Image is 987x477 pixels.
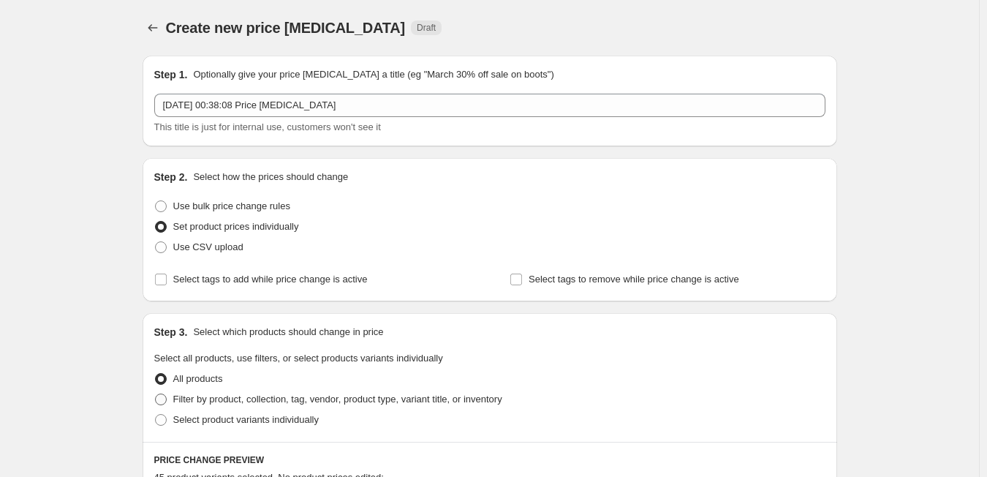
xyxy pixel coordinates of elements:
[154,353,443,364] span: Select all products, use filters, or select products variants individually
[417,22,436,34] span: Draft
[173,200,290,211] span: Use bulk price change rules
[173,221,299,232] span: Set product prices individually
[173,414,319,425] span: Select product variants individually
[154,67,188,82] h2: Step 1.
[154,94,825,117] input: 30% off holiday sale
[166,20,406,36] span: Create new price [MEDICAL_DATA]
[154,454,825,466] h6: PRICE CHANGE PREVIEW
[154,325,188,339] h2: Step 3.
[193,325,383,339] p: Select which products should change in price
[143,18,163,38] button: Price change jobs
[173,394,502,405] span: Filter by product, collection, tag, vendor, product type, variant title, or inventory
[173,274,368,285] span: Select tags to add while price change is active
[193,67,553,82] p: Optionally give your price [MEDICAL_DATA] a title (eg "March 30% off sale on boots")
[529,274,739,285] span: Select tags to remove while price change is active
[154,121,381,132] span: This title is just for internal use, customers won't see it
[154,170,188,184] h2: Step 2.
[173,241,243,252] span: Use CSV upload
[173,373,223,384] span: All products
[193,170,348,184] p: Select how the prices should change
